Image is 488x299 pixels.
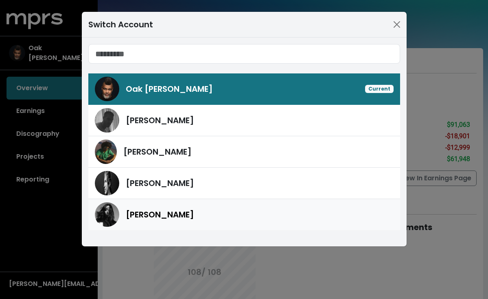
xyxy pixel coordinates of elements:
img: Shintaro Yasuda [95,202,119,227]
span: [PERSON_NAME] [126,114,194,126]
img: Hoskins [95,108,119,133]
span: Current [365,85,394,93]
a: Shintaro Yasuda[PERSON_NAME] [88,199,400,230]
img: Oak Felder [95,77,119,101]
input: Search accounts [88,44,400,64]
span: Oak [PERSON_NAME] [126,83,213,95]
a: Paul Harris[PERSON_NAME] [88,168,400,199]
span: [PERSON_NAME] [126,208,194,221]
button: Close [390,18,403,31]
img: Paul Harris [95,171,119,195]
a: Roark Bailey[PERSON_NAME] [88,136,400,168]
a: Hoskins[PERSON_NAME] [88,105,400,136]
a: Oak FelderOak [PERSON_NAME]Current [88,73,400,105]
div: Switch Account [88,18,153,31]
span: [PERSON_NAME] [126,177,194,189]
span: [PERSON_NAME] [123,146,192,158]
img: Roark Bailey [95,140,117,164]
